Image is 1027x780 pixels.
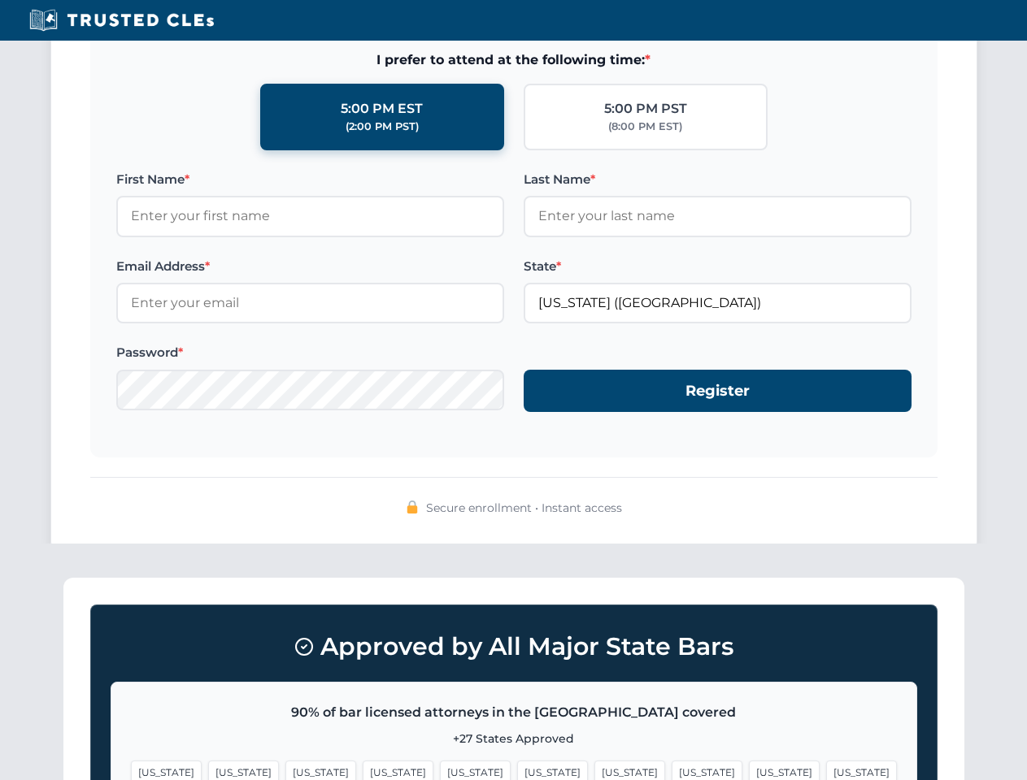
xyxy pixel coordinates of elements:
[524,283,912,323] input: Georgia (GA)
[116,170,504,189] label: First Name
[24,8,219,32] img: Trusted CLEs
[608,119,682,135] div: (8:00 PM EST)
[604,98,687,119] div: 5:00 PM PST
[131,702,897,723] p: 90% of bar licensed attorneys in the [GEOGRAPHIC_DATA] covered
[406,500,419,513] img: 🔒
[524,370,912,413] button: Register
[524,257,912,276] label: State
[426,499,622,517] span: Secure enrollment • Instant access
[116,283,504,323] input: Enter your email
[116,343,504,362] label: Password
[131,730,897,747] p: +27 States Approved
[116,196,504,236] input: Enter your first name
[346,119,419,135] div: (2:00 PM PST)
[116,257,504,276] label: Email Address
[341,98,423,119] div: 5:00 PM EST
[111,625,917,669] h3: Approved by All Major State Bars
[116,50,912,71] span: I prefer to attend at the following time:
[524,196,912,236] input: Enter your last name
[524,170,912,189] label: Last Name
